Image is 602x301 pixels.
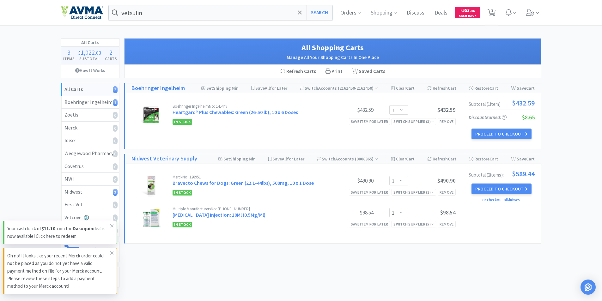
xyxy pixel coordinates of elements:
div: Restore [469,154,498,164]
div: Switch Supplier ( 3 ) [393,118,434,124]
span: 1,022 [81,48,95,56]
div: $490.90 [326,177,374,184]
span: Cart [448,156,456,162]
div: Save [511,154,535,164]
div: Print [321,65,347,78]
span: Set [223,156,230,162]
span: Switch [322,156,335,162]
i: 0 [113,137,118,144]
div: . [76,49,103,56]
span: $589.44 [512,170,535,177]
i: 0 [113,202,118,208]
div: Subtotal ( 1 item ): [469,99,535,106]
span: Set [206,85,213,91]
img: c8f50e77bc8140efbc5e2757e1229131_710880.jpeg [140,207,162,229]
div: Shipping Min [218,154,256,164]
div: $98.54 [326,209,374,216]
span: 553 [461,7,475,13]
div: Multiple Manufacturers No: [PHONE_NUMBER] [173,207,326,211]
span: ( 2161450-2161450 ) [337,85,378,91]
a: Boehringer Ingelheim [131,84,185,93]
i: 0 [113,163,118,170]
span: All [265,85,270,91]
span: $ [78,50,81,56]
div: Zoetis [64,111,116,119]
a: All Carts3 [61,83,119,96]
strong: $11.10 [41,226,55,232]
a: [MEDICAL_DATA] Injection: 10Ml (0.5Mg/Ml) [173,212,265,218]
div: Refresh Carts [276,65,321,78]
div: Boehringer Ingelheim [64,98,116,106]
strong: All Carts [64,86,83,92]
button: Proceed to Checkout [471,184,532,194]
div: Clear [391,154,415,164]
a: Oh no! It looks like your recent Merck order could not be placed as you do not yet have a valid p... [3,248,117,294]
span: Switch [305,85,318,91]
span: $432.59 [512,99,535,106]
span: In Stock [173,190,192,196]
a: Bravecto Chews for Dogs: Green (22.1-44lbs), 500mg, 10 x 1 Dose [173,180,314,186]
div: Restore [469,83,498,93]
div: Remove [438,221,456,227]
div: Midwest [64,188,116,196]
span: Save for Later [272,156,304,162]
i: 3 [113,86,118,93]
a: How It Works [61,64,119,76]
span: All [282,156,287,162]
h2: Manage All Your Shopping Carts In One Place [131,54,535,61]
div: Save item for later [349,118,390,125]
a: Heartgard® Plus Chewables: Green (26-50 lb), 10 x 6 Doses [173,109,298,115]
img: bcf410743cdf48b48b54eea5dca5e460_487087.png [137,104,165,126]
a: Vetcove0 [61,211,119,224]
div: Refresh [427,154,456,164]
img: 61312c7509ef429a8dc8f48e3153fb1a_117130.jpeg [140,175,162,197]
button: Search [306,5,332,20]
span: In Stock [173,119,192,125]
i: 0 [113,214,118,221]
a: $553.36Cash Back [455,4,480,21]
div: Remove [438,189,456,196]
div: Accounts [317,154,379,164]
span: In Stock [173,222,192,227]
a: Deals [432,10,450,16]
div: Remove [438,118,456,125]
div: MWI [64,175,116,183]
a: Discuss [404,10,427,16]
span: Cart [406,85,415,91]
img: e4e33dab9f054f5782a47901c742baa9_102.png [61,6,103,19]
div: Vetcove [64,214,116,222]
a: 3 [485,11,498,16]
span: $98.54 [440,209,456,216]
div: Merck [64,124,116,132]
span: . 36 [470,9,475,13]
i: 2 [113,189,118,196]
div: First Vet [64,201,116,209]
span: ( 0008365 ) [354,156,378,162]
span: Cart [406,156,415,162]
div: Save item for later [349,221,390,227]
span: $432.59 [437,106,456,113]
div: Merck No: 128951 [173,175,326,179]
h4: Items [61,56,76,62]
i: 0 [113,150,118,157]
a: Idexx0 [61,134,119,147]
div: Subtotal ( 2 item s ): [469,170,535,177]
span: Discount Earned: [469,114,507,120]
div: Wedgewood Pharmacy [64,149,116,158]
span: $8.65 [522,114,535,121]
div: Save [511,83,535,93]
i: 1 [113,99,118,106]
span: Cart [490,156,498,162]
span: Cart [490,85,498,91]
a: MWI0 [61,173,119,186]
h4: Subtotal [76,56,103,62]
p: Your cash back of from the deal is now available! Click here to redeem. [7,225,110,240]
button: Proceed to Checkout [471,129,532,139]
div: $432.59 [326,106,374,114]
a: Zoetis0 [61,109,119,122]
a: Boehringer Ingelheim1 [61,96,119,109]
div: Save item for later [349,189,390,196]
input: Search by item, sku, manufacturer, ingredient, size... [109,5,333,20]
h1: All Carts [61,39,119,47]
